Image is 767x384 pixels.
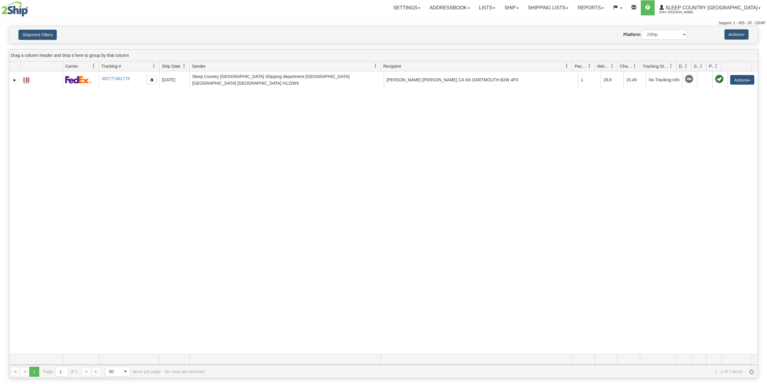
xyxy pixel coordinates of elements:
[666,61,676,71] a: Tracking Status filter column settings
[709,63,714,69] span: Pickup Status
[623,71,646,88] td: 15.49
[425,0,474,15] a: Addressbook
[18,30,57,40] button: Shipment Filters
[29,367,39,376] span: Page 1
[578,71,601,88] td: 1
[101,63,121,69] span: Tracking #
[149,61,159,71] a: Tracking # filter column settings
[120,367,130,376] span: select
[623,31,640,37] label: Platform
[371,61,381,71] a: Sender filter column settings
[65,63,78,69] span: Carrier
[643,63,669,69] span: Tracking Status
[711,61,721,71] a: Pickup Status filter column settings
[389,0,425,15] a: Settings
[747,367,756,376] a: Refresh
[601,71,623,88] td: 28.8
[43,366,78,377] span: Page of 1
[696,61,706,71] a: Shipment Issues filter column settings
[192,63,206,69] span: Sender
[88,61,99,71] a: Carrier filter column settings
[694,63,699,69] span: Shipment Issues
[23,75,29,84] a: Label
[724,29,749,40] button: Actions
[575,63,587,69] span: Packages
[179,61,189,71] a: Ship Date filter column settings
[56,367,68,376] input: Page 1
[620,63,633,69] span: Charge
[655,0,765,15] a: Sleep Country [GEOGRAPHIC_DATA] 2044 / [PERSON_NAME]
[146,75,157,84] button: Copy to clipboard
[573,0,608,15] a: Reports
[101,76,130,81] a: 392777461778
[209,369,743,374] span: 1 - 1 of 1 items
[681,61,691,71] a: Delivery Status filter column settings
[162,63,180,69] span: Ship Date
[165,369,205,374] div: No rows are selected
[189,71,384,88] td: Sleep Country [GEOGRAPHIC_DATA] Shipping department [GEOGRAPHIC_DATA] [GEOGRAPHIC_DATA] [GEOGRAPH...
[474,0,500,15] a: Lists
[562,61,572,71] a: Recipient filter column settings
[664,5,758,10] span: Sleep Country [GEOGRAPHIC_DATA]
[679,63,684,69] span: Delivery Status
[2,21,765,26] div: Support: 1 - 855 - 55 - 2SHIP
[384,71,578,88] td: [PERSON_NAME] [PERSON_NAME] CA NS DARTMOUTH B2W 4P3
[607,61,617,71] a: Weight filter column settings
[646,71,682,88] td: No Tracking Info
[383,63,401,69] span: Recipient
[630,61,640,71] a: Charge filter column settings
[685,75,693,83] span: No Tracking Info
[159,71,189,88] td: [DATE]
[730,75,754,85] button: Actions
[65,76,91,83] img: 2 - FedEx Express®
[109,369,117,375] span: 50
[105,366,130,377] span: Page sizes drop down
[500,0,523,15] a: Ship
[584,61,595,71] a: Packages filter column settings
[523,0,573,15] a: Shipping lists
[12,77,18,83] a: Expand
[715,75,724,83] span: Pickup Successfully created
[9,50,758,61] div: grid grouping header
[659,9,704,15] span: 2044 / [PERSON_NAME]
[2,2,28,17] img: logo2044.jpg
[105,366,161,377] span: items per page
[753,161,766,223] iframe: chat widget
[597,63,610,69] span: Weight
